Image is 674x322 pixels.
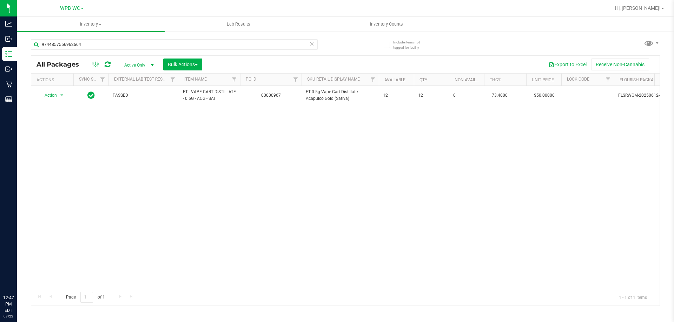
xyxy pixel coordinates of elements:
[544,59,591,70] button: Export to Excel
[17,17,165,32] a: Inventory
[97,74,108,85] a: Filter
[290,74,302,85] a: Filter
[312,17,460,32] a: Inventory Counts
[367,74,379,85] a: Filter
[567,77,589,82] a: Lock Code
[455,77,486,82] a: Non-Available
[3,314,14,319] p: 08/22
[38,90,57,100] span: Action
[602,74,614,85] a: Filter
[418,92,445,99] span: 12
[361,21,412,27] span: Inventory Counts
[80,292,93,303] input: 1
[393,40,428,50] span: Include items not tagged for facility
[261,93,281,98] a: 00000967
[530,90,558,101] span: $50.00000
[419,77,427,82] a: Qty
[58,90,66,100] span: select
[60,5,80,11] span: WPB WC
[87,90,95,100] span: In Sync
[217,21,260,27] span: Lab Results
[167,74,179,85] a: Filter
[5,81,12,88] inline-svg: Retail
[453,92,480,99] span: 0
[37,77,71,82] div: Actions
[183,89,236,102] span: FT - VAPE CART DISTILLATE - 0.5G - ACG - SAT
[532,77,554,82] a: Unit Price
[113,92,174,99] span: PASSED
[7,266,28,287] iframe: Resource center
[5,66,12,73] inline-svg: Outbound
[17,21,165,27] span: Inventory
[184,77,207,82] a: Item Name
[613,292,653,302] span: 1 - 1 of 1 items
[165,17,312,32] a: Lab Results
[615,5,661,11] span: Hi, [PERSON_NAME]!
[79,77,106,82] a: Sync Status
[490,77,501,82] a: THC%
[246,77,256,82] a: PO ID
[309,39,314,48] span: Clear
[5,35,12,42] inline-svg: Inbound
[306,89,375,102] span: FT 0.5g Vape Cart Distillate Acapulco Gold (Sativa)
[307,77,360,82] a: Sku Retail Display Name
[620,77,664,82] a: Flourish Package ID
[5,20,12,27] inline-svg: Analytics
[383,92,410,99] span: 12
[168,62,198,67] span: Bulk Actions
[591,59,649,70] button: Receive Non-Cannabis
[229,74,240,85] a: Filter
[37,61,86,68] span: All Packages
[384,77,405,82] a: Available
[5,96,12,103] inline-svg: Reports
[114,77,169,82] a: External Lab Test Result
[60,292,111,303] span: Page of 1
[31,39,318,50] input: Search Package ID, Item Name, SKU, Lot or Part Number...
[488,90,511,101] span: 73.4000
[3,295,14,314] p: 12:47 PM EDT
[163,59,202,70] button: Bulk Actions
[5,50,12,57] inline-svg: Inventory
